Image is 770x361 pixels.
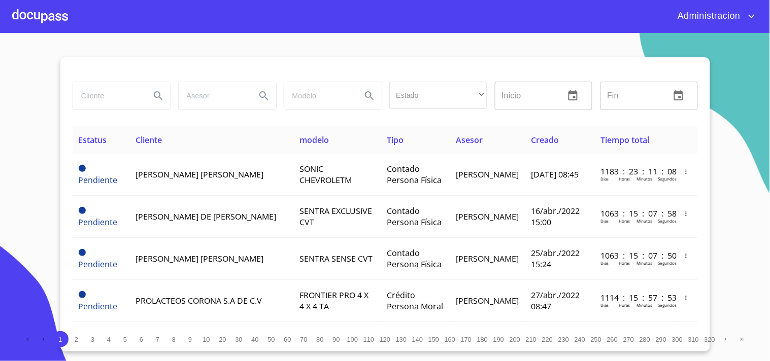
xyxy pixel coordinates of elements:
[456,169,519,180] span: [PERSON_NAME]
[117,331,133,347] button: 5
[79,165,86,172] span: Pendiente
[387,205,442,228] span: Contado Persona Física
[69,331,85,347] button: 2
[477,336,488,343] span: 180
[458,331,475,347] button: 170
[166,331,182,347] button: 8
[510,336,520,343] span: 200
[540,331,556,347] button: 220
[136,295,262,306] span: PROLACTEOS CORONA S.A DE C.V
[312,331,328,347] button: 80
[531,169,579,180] span: [DATE] 08:45
[619,176,630,182] p: Horas
[79,259,118,270] span: Pendiente
[79,207,86,214] span: Pendiente
[619,218,630,224] p: Horas
[702,331,718,347] button: 320
[389,82,487,109] div: ​
[79,291,86,298] span: Pendiente
[179,82,248,110] input: search
[491,331,507,347] button: 190
[705,336,715,343] span: 320
[531,205,580,228] span: 16/abr./2022 15:00
[299,205,372,228] span: SENTRA EXCLUSIVE CVT
[526,336,537,343] span: 210
[600,208,669,219] p: 1063 : 15 : 07 : 58
[621,331,637,347] button: 270
[284,336,291,343] span: 60
[251,336,258,343] span: 40
[136,169,263,180] span: [PERSON_NAME] [PERSON_NAME]
[136,253,263,264] span: [PERSON_NAME] [PERSON_NAME]
[493,336,504,343] span: 190
[656,336,666,343] span: 290
[531,247,580,270] span: 25/abr./2022 15:24
[91,336,94,343] span: 3
[203,336,210,343] span: 10
[299,253,373,264] span: SENTRA SENSE CVT
[345,331,361,347] button: 100
[363,336,374,343] span: 110
[410,331,426,347] button: 140
[146,84,171,108] button: Search
[507,331,523,347] button: 200
[79,134,107,146] span: Estatus
[428,336,439,343] span: 150
[52,331,69,347] button: 1
[456,211,519,222] span: [PERSON_NAME]
[588,331,605,347] button: 250
[198,331,215,347] button: 10
[107,336,111,343] span: 4
[280,331,296,347] button: 60
[531,134,559,146] span: Creado
[393,331,410,347] button: 130
[619,260,630,266] p: Horas
[387,247,442,270] span: Contado Persona Física
[73,82,142,110] input: search
[387,163,442,186] span: Contado Persona Física
[461,336,472,343] span: 170
[658,218,677,224] p: Segundos
[136,211,276,222] span: [PERSON_NAME] DE [PERSON_NAME]
[79,174,118,186] span: Pendiente
[686,331,702,347] button: 310
[299,163,352,186] span: SONIC CHEVROLETM
[556,331,572,347] button: 230
[357,84,382,108] button: Search
[600,260,609,266] p: Dias
[347,336,358,343] span: 100
[600,250,669,261] p: 1063 : 15 : 07 : 50
[150,331,166,347] button: 7
[361,331,377,347] button: 110
[75,336,78,343] span: 2
[377,331,393,347] button: 120
[412,336,423,343] span: 140
[600,218,609,224] p: Dias
[600,166,669,177] p: 1183 : 23 : 11 : 08
[542,336,553,343] span: 220
[267,336,275,343] span: 50
[688,336,699,343] span: 310
[591,336,601,343] span: 250
[600,134,649,146] span: Tiempo total
[380,336,390,343] span: 120
[600,292,669,303] p: 1114 : 15 : 57 : 53
[133,331,150,347] button: 6
[456,253,519,264] span: [PERSON_NAME]
[101,331,117,347] button: 4
[669,331,686,347] button: 300
[456,295,519,306] span: [PERSON_NAME]
[231,331,247,347] button: 30
[387,134,404,146] span: Tipo
[523,331,540,347] button: 210
[79,249,86,256] span: Pendiente
[79,301,118,312] span: Pendiente
[426,331,442,347] button: 150
[387,290,443,312] span: Crédito Persona Moral
[456,134,483,146] span: Asesor
[600,302,609,308] p: Dias
[640,336,650,343] span: 280
[79,216,118,228] span: Pendiente
[445,336,455,343] span: 160
[123,336,127,343] span: 5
